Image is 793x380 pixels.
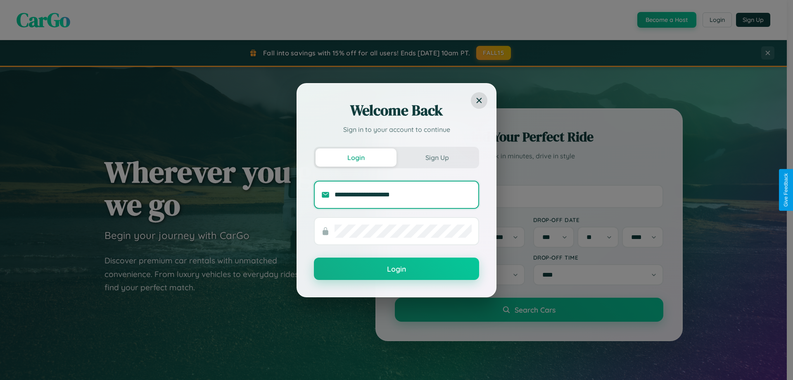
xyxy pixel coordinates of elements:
[314,124,479,134] p: Sign in to your account to continue
[316,148,396,167] button: Login
[396,148,477,167] button: Sign Up
[314,258,479,280] button: Login
[783,173,789,207] div: Give Feedback
[314,100,479,120] h2: Welcome Back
